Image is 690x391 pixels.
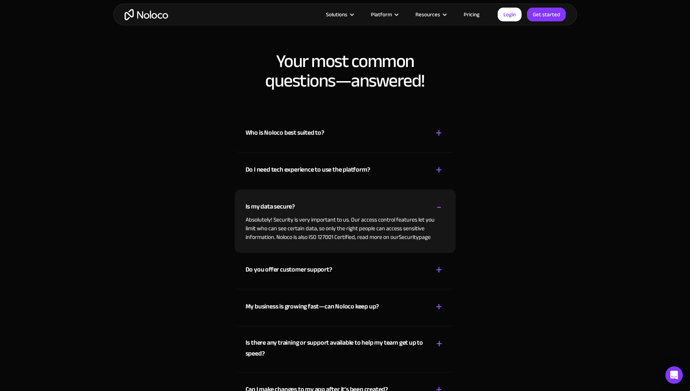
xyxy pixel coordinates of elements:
div: Resources [406,10,455,19]
div: My business is growing fast—can Noloco keep up? [246,301,379,312]
div: Solutions [317,10,362,19]
div: Solutions [326,10,347,19]
div: + [436,337,443,350]
div: - [436,201,442,213]
div: Is my data secure? [246,201,295,212]
a: Get started [527,8,566,21]
div: Do you offer customer support? [246,264,332,275]
a: home [125,9,168,20]
div: Platform [362,10,406,19]
a: Login [498,8,522,21]
div: + [436,300,442,313]
div: Do I need tech experience to use the platform? [246,164,370,175]
div: Platform [371,10,392,19]
a: Security [399,232,419,243]
p: Absolutely! Security is very important to us. Our access control features let you limit who can s... [246,215,445,241]
div: Open Intercom Messenger [665,366,683,384]
a: Pricing [455,10,489,19]
div: Resources [415,10,440,19]
div: Who is Noloco best suited to? [246,127,324,138]
div: + [436,127,442,139]
div: + [436,164,442,176]
div: + [436,264,442,276]
div: Is there any training or support available to help my team get up to speed? [246,337,426,359]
